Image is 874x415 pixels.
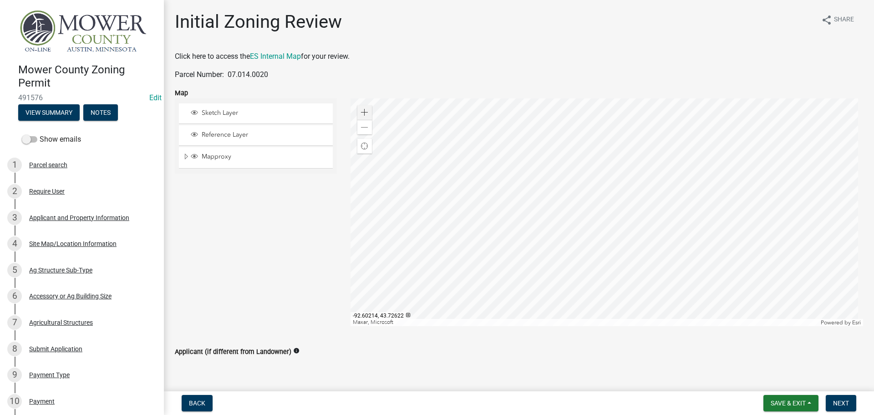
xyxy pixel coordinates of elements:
[182,395,213,411] button: Back
[29,162,67,168] div: Parcel search
[175,51,863,62] p: Click here to access the for your review.
[7,158,22,172] div: 1
[29,319,93,326] div: Agricultural Structures
[357,105,372,120] div: Zoom in
[175,11,342,33] h1: Initial Zoning Review
[7,263,22,277] div: 5
[83,104,118,121] button: Notes
[175,69,863,80] p: Parcel Number: 07.014.0020
[7,289,22,303] div: 6
[18,93,146,102] span: 491576
[29,188,65,195] div: Require User
[29,293,112,299] div: Accessory or Ag Building Size
[357,120,372,134] div: Zoom out
[818,319,863,326] div: Powered by
[7,315,22,330] div: 7
[826,395,856,411] button: Next
[18,10,149,54] img: Mower County, Minnesota
[821,15,832,26] i: share
[189,400,205,407] span: Back
[29,267,92,273] div: Ag Structure Sub-Type
[175,349,291,355] label: Applicant (if different from Landowner)
[179,125,333,146] li: Reference Layer
[175,90,188,97] label: Map
[178,101,334,171] ul: Layer List
[149,93,162,102] wm-modal-confirm: Edit Application Number
[293,348,300,354] i: info
[852,319,861,326] a: Esri
[7,342,22,356] div: 8
[22,134,81,145] label: Show emails
[7,394,22,409] div: 10
[29,372,70,378] div: Payment Type
[250,52,301,61] a: ES Internal Map
[357,139,372,154] div: Find my location
[199,131,330,139] span: Reference Layer
[189,131,330,140] div: Reference Layer
[29,215,129,221] div: Applicant and Property Information
[189,153,330,162] div: Mapproxy
[351,319,819,326] div: Maxar, Microsoft
[763,395,818,411] button: Save & Exit
[179,147,333,168] li: Mapproxy
[149,93,162,102] a: Edit
[833,400,849,407] span: Next
[18,109,80,117] wm-modal-confirm: Summary
[7,368,22,382] div: 9
[7,236,22,251] div: 4
[834,15,854,26] span: Share
[18,63,157,90] h4: Mower County Zoning Permit
[83,109,118,117] wm-modal-confirm: Notes
[7,210,22,225] div: 3
[189,109,330,118] div: Sketch Layer
[7,184,22,199] div: 2
[29,241,117,247] div: Site Map/Location Information
[29,398,55,405] div: Payment
[199,109,330,117] span: Sketch Layer
[18,104,80,121] button: View Summary
[199,153,330,161] span: Mapproxy
[814,11,861,29] button: shareShare
[179,103,333,124] li: Sketch Layer
[771,400,806,407] span: Save & Exit
[183,153,189,162] span: Expand
[29,346,82,352] div: Submit Application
